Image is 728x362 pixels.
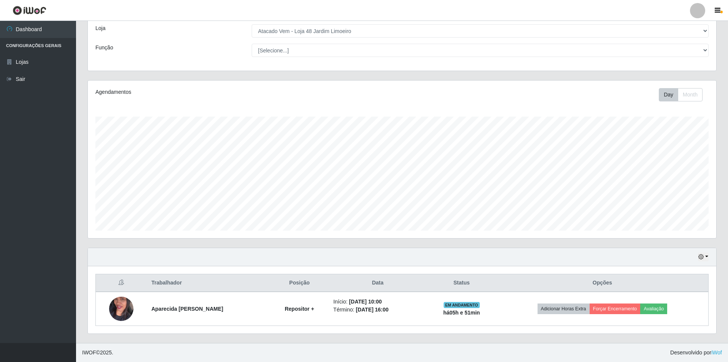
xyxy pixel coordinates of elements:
[151,306,223,312] strong: Aparecida [PERSON_NAME]
[95,44,113,52] label: Função
[285,306,314,312] strong: Repositor +
[13,6,46,15] img: CoreUI Logo
[444,302,480,308] span: EM ANDAMENTO
[270,274,329,292] th: Posição
[496,274,709,292] th: Opções
[147,274,270,292] th: Trabalhador
[95,88,344,96] div: Agendamentos
[333,298,422,306] li: Início:
[356,307,389,313] time: [DATE] 16:00
[333,306,422,314] li: Término:
[659,88,703,101] div: First group
[590,304,641,314] button: Forçar Encerramento
[659,88,709,101] div: Toolbar with button groups
[659,88,678,101] button: Day
[427,274,496,292] th: Status
[538,304,590,314] button: Adicionar Horas Extra
[640,304,667,314] button: Avaliação
[443,310,480,316] strong: há 05 h e 51 min
[670,349,722,357] span: Desenvolvido por
[678,88,703,101] button: Month
[95,24,105,32] label: Loja
[711,349,722,356] a: iWof
[82,349,113,357] span: © 2025 .
[329,274,427,292] th: Data
[109,287,133,330] img: 1756765827599.jpeg
[349,299,382,305] time: [DATE] 10:00
[82,349,96,356] span: IWOF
